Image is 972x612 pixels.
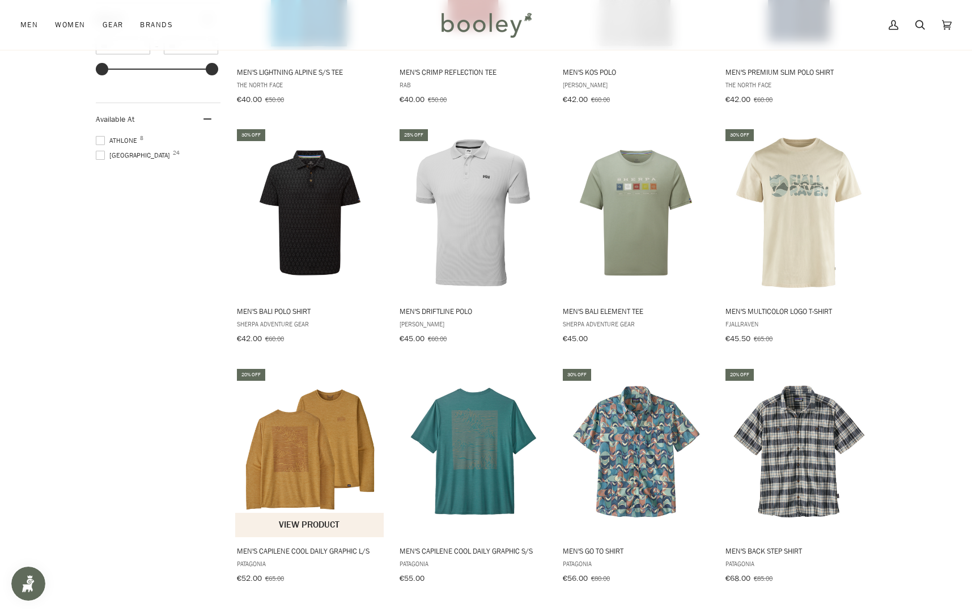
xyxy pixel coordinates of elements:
[725,67,872,77] span: Men's Premium Slim Polo Shirt
[754,334,772,343] span: €65.00
[400,67,546,77] span: Men's Crimp Reflection Tee
[563,306,710,316] span: Men's Bali Element Tee
[235,513,384,537] button: View product
[237,94,262,105] span: €40.00
[725,369,754,381] div: 20% off
[428,334,447,343] span: €60.00
[103,19,124,31] span: Gear
[754,95,772,104] span: €60.00
[563,559,710,568] span: Patagonia
[561,127,711,347] a: Men's Bali Element Tee
[724,127,874,347] a: Men's Multicolor Logo T-shirt
[55,19,85,31] span: Women
[725,333,750,344] span: €45.50
[237,319,384,329] span: Sherpa Adventure Gear
[235,127,385,347] a: Men's Bali Polo Shirt
[265,573,284,583] span: €65.00
[400,319,546,329] span: [PERSON_NAME]
[400,94,425,105] span: €40.00
[398,138,548,288] img: Helly Hansen Men's Driftline Polo Grey Fog - Booley Galway
[96,150,173,160] span: [GEOGRAPHIC_DATA]
[20,19,38,31] span: Men
[400,573,425,584] span: €55.00
[235,367,385,587] a: Men's Capilene Cool Daily Graphic L/S
[725,80,872,90] span: The North Face
[725,129,754,141] div: 30% off
[140,135,143,141] span: 8
[140,19,173,31] span: Brands
[754,573,772,583] span: €85.00
[725,306,872,316] span: Men's Multicolor Logo T-shirt
[235,377,385,528] img: Patagonia Men's Capilene Cool Daily Graphic L/S Strataspire / Beeswax Tan X-Dye - Booley Galway
[725,559,872,568] span: Patagonia
[725,546,872,556] span: Men's Back Step Shirt
[428,95,447,104] span: €50.00
[561,138,711,288] img: Sherpa Adventure Gear Men's Bali Element Tee Celery - Booley Galway
[400,129,428,141] div: 25% off
[96,114,134,125] span: Available At
[725,94,750,105] span: €42.00
[436,8,536,41] img: Booley
[563,67,710,77] span: Men's Kos Polo
[591,95,610,104] span: €60.00
[237,80,384,90] span: The North Face
[265,95,284,104] span: €50.00
[563,333,588,344] span: €45.00
[398,127,548,347] a: Men's Driftline Polo
[237,546,384,556] span: Men's Capilene Cool Daily Graphic L/S
[591,573,610,583] span: €80.00
[11,567,45,601] iframe: Button to open loyalty program pop-up
[400,559,546,568] span: Patagonia
[400,333,425,344] span: €45.00
[237,369,265,381] div: 20% off
[563,80,710,90] span: [PERSON_NAME]
[724,138,874,288] img: Fjallraven Men's Multicolor Logo T-shirt Chalk White - Booley Galway
[237,573,262,584] span: €52.00
[563,546,710,556] span: Men's Go To Shirt
[725,573,750,584] span: €68.00
[400,546,546,556] span: Men's Capilene Cool Daily Graphic S/S
[563,369,591,381] div: 30% off
[400,306,546,316] span: Men's Driftline Polo
[235,138,385,288] img: Sherpa Adventure Gear Men's Bali Polo Shirt Black Prayer Wheel - Booley Galway
[724,377,874,528] img: Patagonia Men's Back Step Shirt Sunlight / New Navy - Booley Galway
[96,135,141,146] span: Athlone
[173,150,180,156] span: 24
[237,129,265,141] div: 30% off
[237,333,262,344] span: €42.00
[561,367,711,587] a: Men's Go To Shirt
[237,67,384,77] span: Men's Lightning Alpine S/S Tee
[398,367,548,587] a: Men's Capilene Cool Daily Graphic S/S
[563,94,588,105] span: €42.00
[265,334,284,343] span: €60.00
[725,319,872,329] span: Fjallraven
[398,377,548,528] img: Patagonia Men's Capilene Cool Daily Graphic S/S Strataspire / Wetland Blue X-Dye - Booley Galway
[237,306,384,316] span: Men's Bali Polo Shirt
[561,377,711,528] img: Patagonia Men's Go To Shirt Swallowtail Geo / Still Blue - Booley Galway
[563,573,588,584] span: €56.00
[724,367,874,587] a: Men's Back Step Shirt
[237,559,384,568] span: Patagonia
[563,319,710,329] span: Sherpa Adventure Gear
[400,80,546,90] span: Rab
